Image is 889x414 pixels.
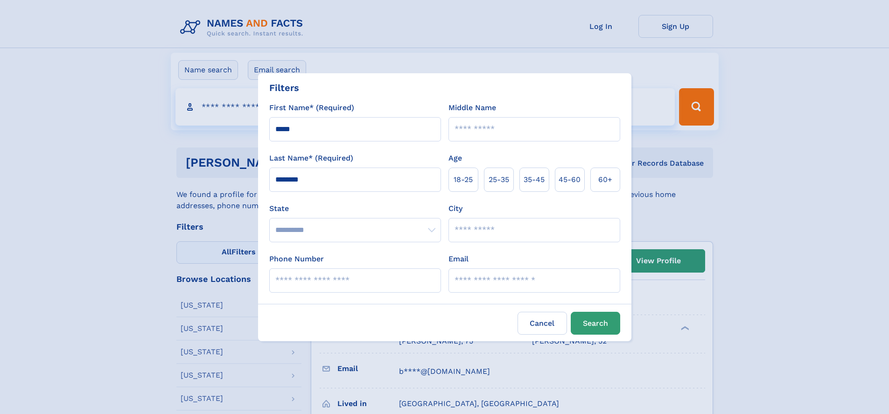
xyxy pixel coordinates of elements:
label: Phone Number [269,253,324,265]
label: Cancel [518,312,567,335]
label: Email [448,253,469,265]
span: 45‑60 [559,174,581,185]
label: Last Name* (Required) [269,153,353,164]
button: Search [571,312,620,335]
label: City [448,203,462,214]
span: 18‑25 [454,174,473,185]
label: Middle Name [448,102,496,113]
span: 60+ [598,174,612,185]
label: State [269,203,441,214]
div: Filters [269,81,299,95]
span: 35‑45 [524,174,545,185]
label: Age [448,153,462,164]
span: 25‑35 [489,174,509,185]
label: First Name* (Required) [269,102,354,113]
